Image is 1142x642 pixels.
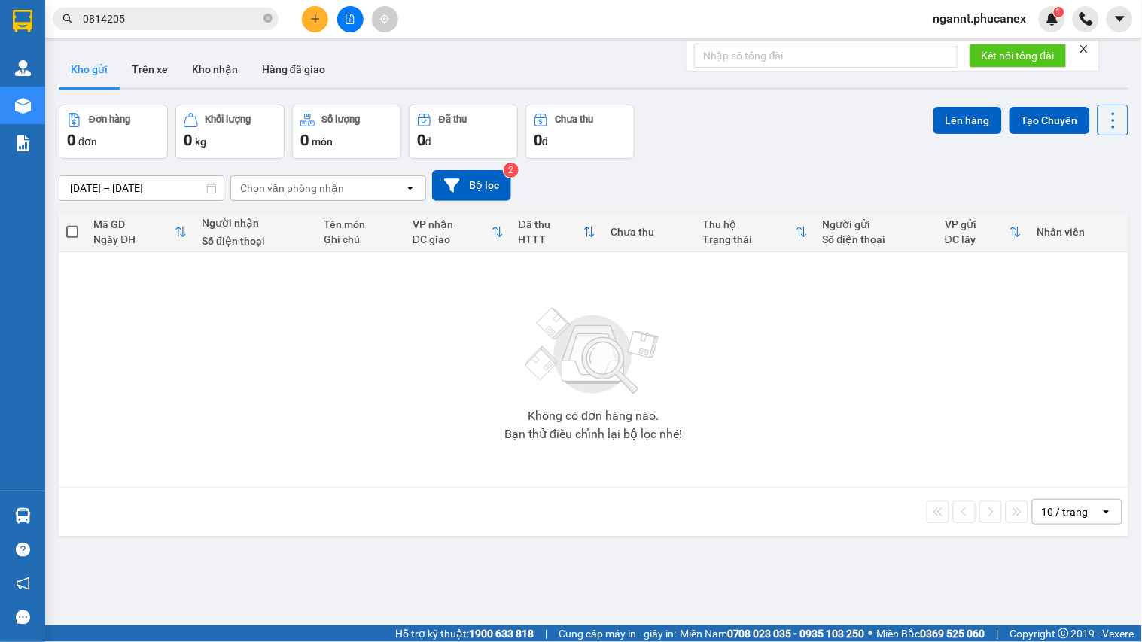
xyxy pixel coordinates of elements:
[611,226,687,238] div: Chưa thu
[1113,12,1127,26] span: caret-down
[1054,7,1064,17] sup: 1
[324,218,397,230] div: Tên món
[519,218,583,230] div: Đã thu
[869,631,873,637] span: ⚪️
[877,625,985,642] span: Miền Bắc
[518,299,668,404] img: svg+xml;base64,PHN2ZyBjbGFzcz0ibGlzdC1wbHVnX19zdmciIHhtbG5zPSJodHRwOi8vd3d3LnczLm9yZy8yMDAwL3N2Zy...
[120,51,180,87] button: Trên xe
[556,114,594,125] div: Chưa thu
[933,107,1002,134] button: Lên hàng
[921,9,1039,28] span: ngannt.phucanex
[372,6,398,32] button: aim
[695,212,815,252] th: Toggle SortBy
[519,233,583,245] div: HTTT
[945,218,1010,230] div: VP gửi
[15,98,31,114] img: warehouse-icon
[504,428,682,440] div: Bạn thử điều chỉnh lại bộ lọc nhé!
[1037,226,1121,238] div: Nhân viên
[937,212,1029,252] th: Toggle SortBy
[59,176,224,200] input: Select a date range.
[59,105,168,159] button: Đơn hàng0đơn
[439,114,467,125] div: Đã thu
[542,135,548,148] span: đ
[702,233,796,245] div: Trạng thái
[534,131,542,149] span: 0
[300,131,309,149] span: 0
[322,114,361,125] div: Số lượng
[15,60,31,76] img: warehouse-icon
[195,135,206,148] span: kg
[469,628,534,640] strong: 1900 633 818
[545,625,547,642] span: |
[982,47,1055,64] span: Kết nối tổng đài
[206,114,251,125] div: Khối lượng
[202,217,309,229] div: Người nhận
[78,135,97,148] span: đơn
[16,543,30,557] span: question-circle
[425,135,431,148] span: đ
[413,218,492,230] div: VP nhận
[16,577,30,591] span: notification
[250,51,337,87] button: Hàng đã giao
[727,628,865,640] strong: 0708 023 035 - 0935 103 250
[310,14,321,24] span: plus
[417,131,425,149] span: 0
[921,628,985,640] strong: 0369 525 060
[1079,44,1089,54] span: close
[93,218,175,230] div: Mã GD
[559,625,676,642] span: Cung cấp máy in - giấy in:
[180,51,250,87] button: Kho nhận
[67,131,75,149] span: 0
[15,508,31,524] img: warehouse-icon
[16,610,30,625] span: message
[263,12,273,26] span: close-circle
[694,44,958,68] input: Nhập số tổng đài
[202,235,309,247] div: Số điện thoại
[413,233,492,245] div: ĐC giao
[302,6,328,32] button: plus
[504,163,519,178] sup: 2
[395,625,534,642] span: Hỗ trợ kỹ thuật:
[240,181,344,196] div: Chọn văn phòng nhận
[184,131,192,149] span: 0
[1042,504,1089,519] div: 10 / trang
[409,105,518,159] button: Đã thu0đ
[405,212,511,252] th: Toggle SortBy
[292,105,401,159] button: Số lượng0món
[1056,7,1061,17] span: 1
[511,212,603,252] th: Toggle SortBy
[1101,506,1113,518] svg: open
[702,218,796,230] div: Thu hộ
[528,410,659,422] div: Không có đơn hàng nào.
[324,233,397,245] div: Ghi chú
[89,114,130,125] div: Đơn hàng
[93,233,175,245] div: Ngày ĐH
[525,105,635,159] button: Chưa thu0đ
[62,14,73,24] span: search
[263,14,273,23] span: close-circle
[59,51,120,87] button: Kho gửi
[15,135,31,151] img: solution-icon
[1010,107,1090,134] button: Tạo Chuyến
[680,625,865,642] span: Miền Nam
[83,11,260,27] input: Tìm tên, số ĐT hoặc mã đơn
[337,6,364,32] button: file-add
[1058,628,1069,639] span: copyright
[1046,12,1059,26] img: icon-new-feature
[823,233,930,245] div: Số điện thoại
[13,10,32,32] img: logo-vxr
[312,135,333,148] span: món
[345,14,355,24] span: file-add
[997,625,999,642] span: |
[1107,6,1133,32] button: caret-down
[379,14,390,24] span: aim
[823,218,930,230] div: Người gửi
[404,182,416,194] svg: open
[432,170,511,201] button: Bộ lọc
[175,105,285,159] button: Khối lượng0kg
[86,212,194,252] th: Toggle SortBy
[970,44,1067,68] button: Kết nối tổng đài
[945,233,1010,245] div: ĐC lấy
[1080,12,1093,26] img: phone-icon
